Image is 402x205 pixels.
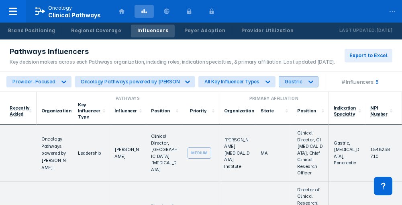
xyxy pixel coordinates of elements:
[71,27,121,34] div: Regional Coverage
[73,125,110,182] td: Leadership
[12,79,55,85] div: Provider-Focused
[329,125,365,182] td: Gastric, [MEDICAL_DATA], Pancreatic
[285,79,302,85] div: Gastric
[190,108,207,114] div: Priority
[374,177,392,195] div: Contact Support
[8,27,55,34] div: Brand Positioning
[48,4,72,12] p: Oncology
[40,95,216,101] div: Pathways
[10,47,89,56] span: Pathways Influencers
[41,108,63,114] div: Organization
[146,125,183,182] td: Clinical Director, [GEOGRAPHIC_DATA][MEDICAL_DATA]
[41,136,66,170] span: Oncology Pathways powered by [PERSON_NAME]
[188,147,211,159] div: Medium
[339,27,376,35] p: Last Updated:
[222,95,325,101] div: Primary Affiliation
[292,125,329,182] td: Clinical Director, GI [MEDICAL_DATA]; Chief Clinical Research Officer
[384,1,400,18] div: ...
[241,27,294,34] div: Provider Utilization
[151,108,170,114] div: Position
[235,25,300,37] a: Provider Utilization
[41,136,66,170] a: Oncology Pathways powered by [PERSON_NAME]
[2,25,61,37] a: Brand Positioning
[65,25,127,37] a: Regional Coverage
[131,25,175,37] a: Influencers
[178,25,232,37] a: Payer Adoption
[48,12,101,19] span: Clinical Pathways
[184,27,225,34] div: Payer Adoption
[334,105,356,117] div: Indication Specialty
[10,105,30,117] div: Recently Added
[345,49,392,62] button: Export to Excel
[365,125,402,182] td: 1548238710
[256,125,292,182] td: MA
[342,79,374,85] div: # Influencers:
[297,108,316,114] div: Position
[114,108,137,114] div: Influencer
[224,108,254,114] div: Organization
[137,27,168,34] div: Influencers
[370,105,388,117] div: NPI Number
[10,58,335,66] div: Key decision makers across each Pathways organization, including roles, indication specialties, &...
[349,52,388,59] span: Export to Excel
[110,125,146,182] td: [PERSON_NAME]
[81,79,198,85] div: Oncology Pathways powered by [PERSON_NAME]
[374,79,388,85] span: 5
[219,125,256,182] td: [PERSON_NAME] [MEDICAL_DATA] Institute
[204,79,259,85] div: All Key Influencer Types
[261,108,283,114] div: State
[78,102,100,120] div: Key Influencer Type
[376,27,392,35] p: [DATE]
